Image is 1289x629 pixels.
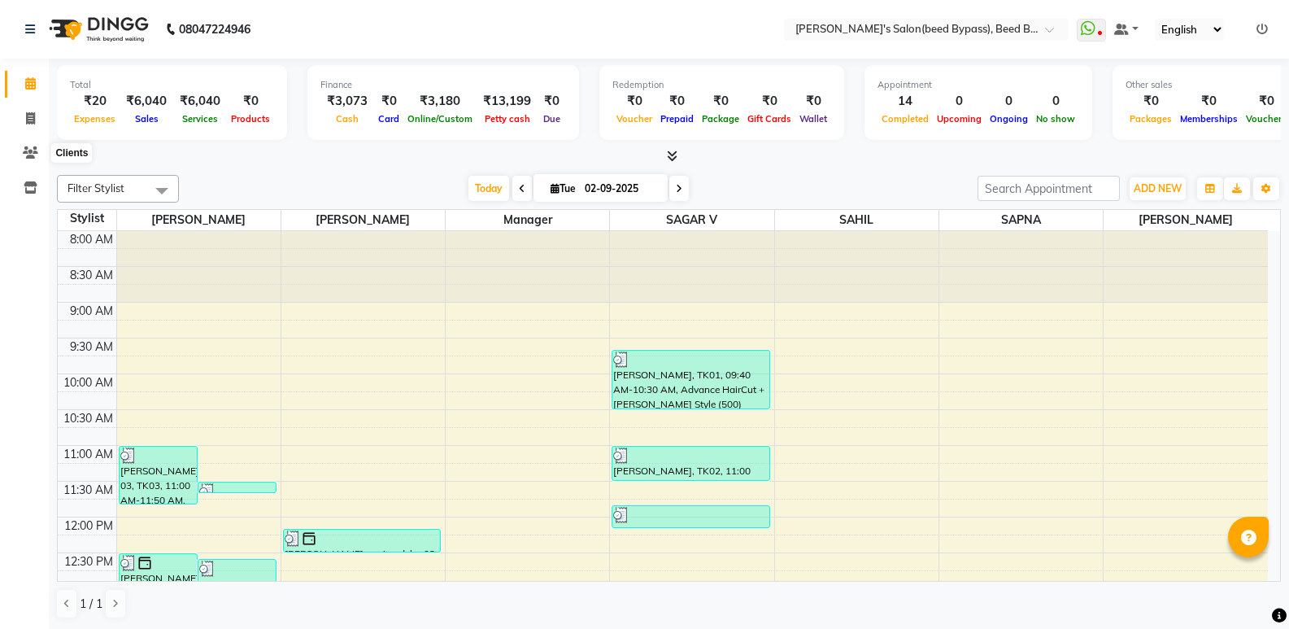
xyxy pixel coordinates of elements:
[1126,113,1176,124] span: Packages
[656,113,698,124] span: Prepaid
[468,176,509,201] span: Today
[986,92,1032,111] div: 0
[198,483,276,492] div: [PERSON_NAME], TK02, 11:30 AM-11:40 AM, THREAD EyeBrow [DEMOGRAPHIC_DATA] (50)
[986,113,1032,124] span: Ongoing
[320,78,566,92] div: Finance
[612,506,769,527] div: [PERSON_NAME] 03, TK03, 11:50 AM-12:10 PM, CLEAN SHAVE (150)
[120,92,173,111] div: ₹6,040
[67,231,116,248] div: 8:00 AM
[1104,210,1268,230] span: [PERSON_NAME]
[1176,92,1242,111] div: ₹0
[612,113,656,124] span: Voucher
[795,113,831,124] span: Wallet
[580,177,661,201] input: 2025-09-02
[933,113,986,124] span: Upcoming
[1221,564,1273,613] iframe: chat widget
[284,530,440,552] div: [PERSON_NAME] naniwadekar03, TK04, 12:10 PM-12:30 PM, FOOT REFLEXOLOGY MASSAGE (700)
[933,92,986,111] div: 0
[775,210,938,230] span: SAHIL
[179,7,250,52] b: 08047224946
[978,176,1120,201] input: Search Appointment
[877,113,933,124] span: Completed
[743,113,795,124] span: Gift Cards
[612,78,831,92] div: Redemption
[698,92,743,111] div: ₹0
[173,92,227,111] div: ₹6,040
[281,210,445,230] span: [PERSON_NAME]
[698,113,743,124] span: Package
[610,210,773,230] span: SAGAR V
[227,92,274,111] div: ₹0
[1130,177,1186,200] button: ADD NEW
[547,182,580,194] span: Tue
[178,113,222,124] span: Services
[70,78,274,92] div: Total
[120,554,197,623] div: [PERSON_NAME] naniwadekar03, TK04, 12:30 PM-01:30 PM, COLOR Root Touch Up [MEDICAL_DATA]-free (Wo...
[60,374,116,391] div: 10:00 AM
[67,181,124,194] span: Filter Stylist
[67,339,116,356] div: 9:30 AM
[227,113,274,124] span: Products
[1032,113,1079,124] span: No show
[67,267,116,284] div: 8:30 AM
[67,303,116,320] div: 9:00 AM
[877,92,933,111] div: 14
[1176,113,1242,124] span: Memberships
[374,92,403,111] div: ₹0
[939,210,1103,230] span: SAPNA
[612,447,769,480] div: [PERSON_NAME], TK02, 11:00 AM-11:30 AM, [PERSON_NAME] SHAPE AND STYLING (200)
[70,92,120,111] div: ₹20
[131,113,163,124] span: Sales
[446,210,609,230] span: manager
[320,92,374,111] div: ₹3,073
[41,7,153,52] img: logo
[539,113,564,124] span: Due
[403,113,477,124] span: Online/Custom
[1126,92,1176,111] div: ₹0
[612,92,656,111] div: ₹0
[795,92,831,111] div: ₹0
[656,92,698,111] div: ₹0
[70,113,120,124] span: Expenses
[61,553,116,570] div: 12:30 PM
[117,210,281,230] span: [PERSON_NAME]
[60,446,116,463] div: 11:00 AM
[743,92,795,111] div: ₹0
[80,596,102,613] span: 1 / 1
[477,92,538,111] div: ₹13,199
[481,113,534,124] span: Petty cash
[51,143,92,163] div: Clients
[332,113,363,124] span: Cash
[612,351,769,408] div: [PERSON_NAME], TK01, 09:40 AM-10:30 AM, Advance HairCut +[PERSON_NAME] Style (500)
[61,518,116,535] div: 12:00 PM
[374,113,403,124] span: Card
[877,78,1079,92] div: Appointment
[1134,182,1182,194] span: ADD NEW
[60,410,116,427] div: 10:30 AM
[538,92,566,111] div: ₹0
[1032,92,1079,111] div: 0
[120,447,197,504] div: [PERSON_NAME] 03, TK03, 11:00 AM-11:50 AM, Advance Haircut With Senior Stylist (Wash + blowdry+ST...
[60,482,116,499] div: 11:30 AM
[403,92,477,111] div: ₹3,180
[58,210,116,227] div: Stylist
[198,560,276,611] div: [PERSON_NAME] 03, TK05, 12:35 PM-01:20 PM, [PERSON_NAME] SHAPE AND STYLING (200),REGULAR HAIR WAS...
